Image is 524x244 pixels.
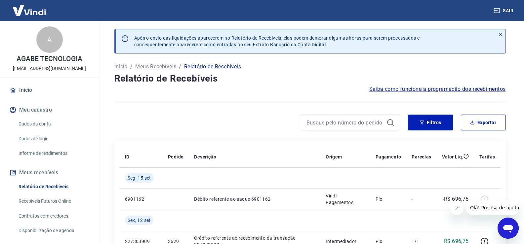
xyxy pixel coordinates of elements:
[16,117,91,131] a: Dados da conta
[16,224,91,237] a: Disponibilização de agenda
[8,0,51,20] img: Vindi
[17,55,82,62] p: AGABE TECNOLOGIA
[8,103,91,117] button: Meu cadastro
[16,209,91,223] a: Contratos com credores
[326,154,342,160] p: Origem
[184,63,241,71] p: Relatório de Recebíveis
[16,180,91,193] a: Relatório de Recebíveis
[326,192,365,206] p: Vindi Pagamentos
[492,5,516,17] button: Sair
[442,154,464,160] p: Valor Líq.
[16,132,91,146] a: Dados de login
[8,83,91,97] a: Início
[461,115,506,130] button: Exportar
[128,175,151,181] span: Seg, 15 set
[412,196,431,202] p: -
[479,154,495,160] p: Tarifas
[125,154,130,160] p: ID
[450,202,464,215] iframe: Fechar mensagem
[443,195,469,203] p: -R$ 696,75
[369,85,506,93] a: Saiba como funciona a programação dos recebimentos
[135,63,176,71] a: Meus Recebíveis
[16,194,91,208] a: Recebíveis Futuros Online
[306,118,384,127] input: Busque pelo número do pedido
[16,147,91,160] a: Informe de rendimentos
[114,63,128,71] a: Início
[13,65,86,72] p: [EMAIL_ADDRESS][DOMAIN_NAME]
[194,196,315,202] p: Débito referente ao saque 6901162
[114,72,506,85] h4: Relatório de Recebíveis
[498,218,519,239] iframe: Botão para abrir a janela de mensagens
[8,165,91,180] button: Meus recebíveis
[168,154,183,160] p: Pedido
[466,200,519,215] iframe: Mensagem da empresa
[194,154,216,160] p: Descrição
[128,217,151,224] span: Sex, 12 set
[125,196,157,202] p: 6901162
[376,196,401,202] p: Pix
[4,5,56,10] span: Olá! Precisa de ajuda?
[179,63,181,71] p: /
[376,154,401,160] p: Pagamento
[412,154,431,160] p: Parcelas
[134,35,420,48] p: Após o envio das liquidações aparecerem no Relatório de Recebíveis, elas podem demorar algumas ho...
[408,115,453,130] button: Filtros
[36,26,63,53] div: A
[130,63,133,71] p: /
